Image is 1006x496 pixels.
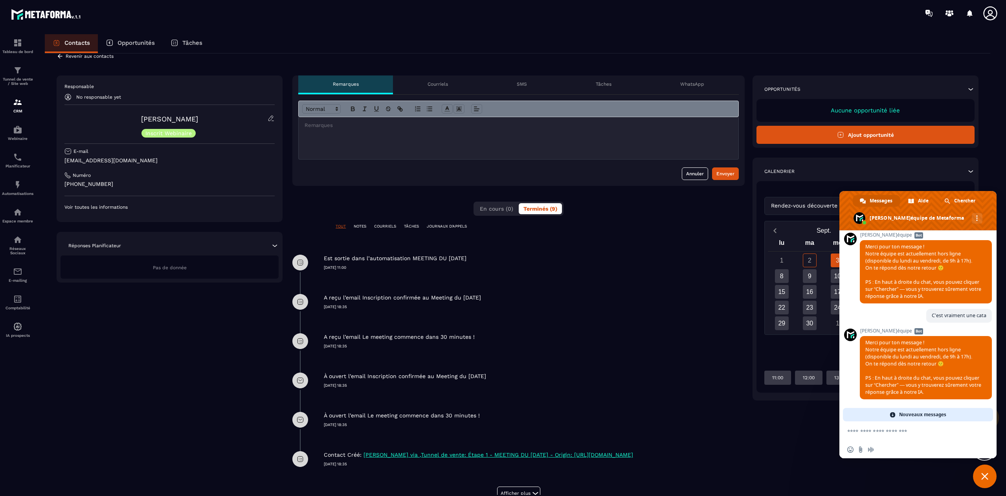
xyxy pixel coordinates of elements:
button: Ajout opportunité [756,126,975,144]
div: 24 [831,301,844,314]
a: automationsautomationsEspace membre [2,202,33,229]
a: formationformationTableau de bord [2,32,33,60]
div: Calendar days [768,254,963,330]
div: 16 [803,285,817,299]
div: Calendar wrapper [768,237,963,330]
img: scheduler [13,152,22,162]
p: Calendrier [764,168,795,175]
p: WhatsApp [680,81,704,87]
p: 12:00 [803,375,815,381]
span: Rendez-vous découverte avec [PERSON_NAME] SAID [769,202,915,210]
p: Planificateur [2,164,33,168]
p: Espace membre [2,219,33,223]
div: 2 [803,254,817,267]
p: [DATE] 18:35 [324,422,745,428]
a: emailemailE-mailing [2,261,33,288]
p: E-mail [73,148,88,154]
a: automationsautomationsWebinaire [2,119,33,147]
p: Contact Créé: [324,451,362,459]
span: Chercher [954,195,975,207]
div: 22 [775,301,789,314]
p: Comptabilité [2,306,33,310]
button: En cours (0) [475,203,518,214]
a: [PERSON_NAME] [141,115,198,123]
img: automations [13,322,22,331]
span: Pas de donnée [153,265,187,270]
div: 15 [775,285,789,299]
button: Terminés (9) [519,203,562,214]
button: Previous month [768,225,782,236]
p: Numéro [73,172,91,178]
div: 17 [831,285,844,299]
p: 11:00 [772,375,783,381]
img: logo [11,7,82,21]
p: Contacts [64,39,90,46]
p: A reçu l’email Le meeting commence dans 30 minutes ! [324,333,475,341]
p: No responsable yet [76,94,121,100]
button: Open months overlay [782,224,866,237]
img: social-network [13,235,22,244]
p: Tunnel de vente / Site web [2,77,33,86]
span: Aide [918,195,929,207]
img: email [13,267,22,276]
a: formationformationCRM [2,92,33,119]
img: accountant [13,294,22,304]
span: Insérer un emoji [847,446,854,453]
p: JOURNAUX D'APPELS [427,224,467,229]
img: formation [13,38,22,48]
p: SMS [517,81,527,87]
p: Réponses Planificateur [68,242,121,249]
div: Search for option [764,197,934,215]
div: 29 [775,316,789,330]
p: Responsable [64,83,275,90]
a: Contacts [45,34,98,53]
p: Revenir aux contacts [66,53,114,59]
img: formation [13,66,22,75]
p: Remarques [333,81,359,87]
div: ma [796,237,824,251]
span: Bot [914,328,923,334]
div: lu [768,237,796,251]
p: [DATE] 18:35 [324,304,745,310]
span: Merci pour ton message ! Notre équipe est actuellement hors ligne (disponible du lundi au vendred... [865,243,981,299]
img: automations [13,208,22,217]
p: Automatisations [2,191,33,196]
p: Réseaux Sociaux [2,246,33,255]
span: Message audio [868,446,874,453]
span: En cours (0) [480,206,513,212]
button: Annuler [682,167,708,180]
p: [DATE] 18:35 [324,344,745,349]
p: [EMAIL_ADDRESS][DOMAIN_NAME] [64,157,275,164]
p: TÂCHES [404,224,419,229]
p: Opportunités [764,86,800,92]
p: À ouvert l’email Inscription confirmée au Meeting du [DATE] [324,373,486,380]
p: Inscrit Webinaire [145,130,192,136]
span: Messages [870,195,892,207]
p: COURRIELS [374,224,396,229]
a: Fermer le chat [973,465,997,488]
a: Chercher [937,195,983,207]
div: me [824,237,852,251]
div: 10 [831,269,844,283]
p: Opportunités [117,39,155,46]
p: Tableau de bord [2,50,33,54]
p: E-mailing [2,278,33,283]
a: automationsautomationsAutomatisations [2,174,33,202]
p: À ouvert l’email Le meeting commence dans 30 minutes ! [324,412,480,419]
div: 9 [803,269,817,283]
p: Tâches [182,39,202,46]
a: formationformationTunnel de vente / Site web [2,60,33,92]
a: Tâches [163,34,210,53]
div: 30 [803,316,817,330]
a: Aide [901,195,936,207]
p: IA prospects [2,333,33,338]
span: Bot [914,232,923,239]
span: [PERSON_NAME]équipe [860,328,992,334]
span: C'est vraiment une cata [932,312,986,319]
p: CRM [2,109,33,113]
p: Est sortie dans l’automatisation MEETING DU [DATE] [324,255,466,262]
img: automations [13,125,22,134]
p: 13:00 [834,375,846,381]
p: Voir toutes les informations [64,204,275,210]
span: Terminés (9) [523,206,557,212]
